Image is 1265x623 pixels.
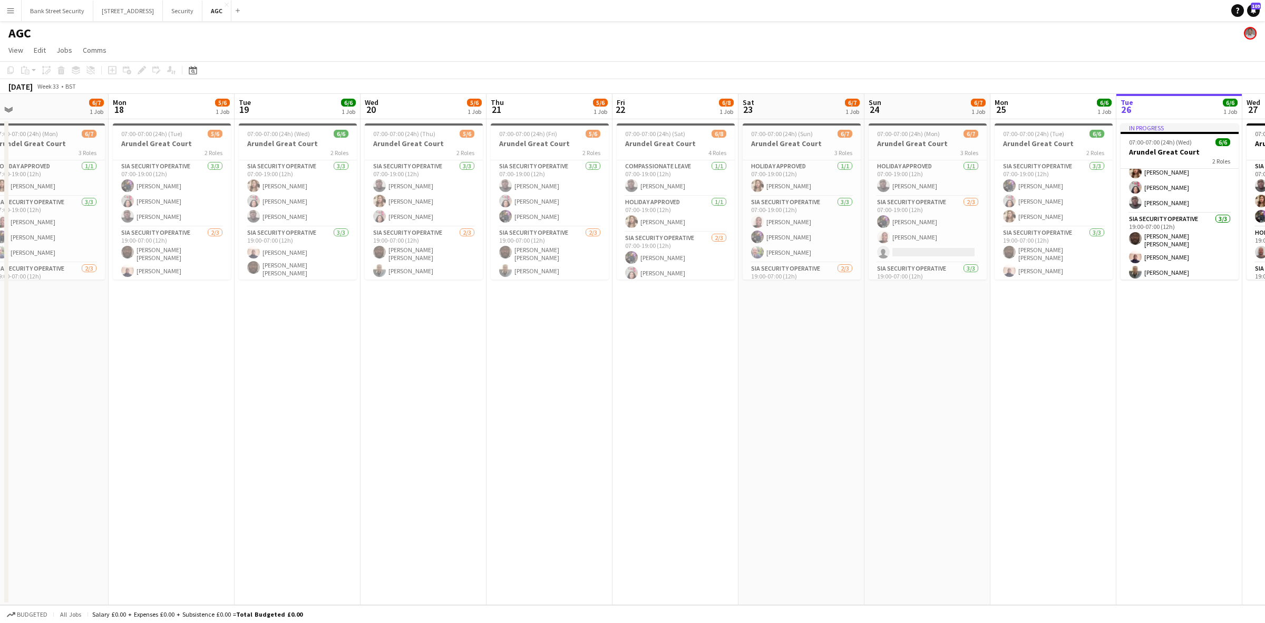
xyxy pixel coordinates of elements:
app-card-role: SIA Security Operative2/307:00-19:00 (12h)[PERSON_NAME][PERSON_NAME] [617,232,735,299]
app-job-card: 07:00-07:00 (24h) (Wed)6/6Arundel Great Court2 RolesSIA Security Operative3/307:00-19:00 (12h)[PE... [239,123,357,280]
div: 1 Job [216,108,229,116]
span: 07:00-07:00 (24h) (Sat) [625,130,685,138]
span: 6/7 [845,99,860,107]
div: 1 Job [1097,108,1111,116]
h3: Arundel Great Court [743,139,861,148]
app-card-role: SIA Security Operative2/319:00-07:00 (12h)[PERSON_NAME] [PERSON_NAME][PERSON_NAME] [365,227,483,296]
app-card-role: SIA Security Operative3/307:00-19:00 (12h)[PERSON_NAME][PERSON_NAME][PERSON_NAME] [1121,147,1239,213]
div: 1 Job [845,108,859,116]
span: Tue [1121,98,1133,107]
app-card-role: SIA Security Operative2/319:00-07:00 (12h)[PERSON_NAME] [PERSON_NAME][PERSON_NAME] [491,227,609,296]
span: 4 Roles [708,149,726,157]
div: 1 Job [468,108,481,116]
app-job-card: 07:00-07:00 (24h) (Sun)6/7Arundel Great Court3 RolesHoliday Approved1/107:00-19:00 (12h)[PERSON_N... [743,123,861,280]
app-card-role: SIA Security Operative3/319:00-07:00 (12h)[PERSON_NAME][PERSON_NAME] [PERSON_NAME] [239,227,357,296]
div: 1 Job [1223,108,1237,116]
span: 2 Roles [456,149,474,157]
a: 109 [1247,4,1260,17]
span: 6/6 [334,130,348,138]
app-card-role: SIA Security Operative3/319:00-07:00 (12h)[PERSON_NAME] [PERSON_NAME][PERSON_NAME] [995,227,1113,296]
span: 6/8 [712,130,726,138]
h1: AGC [8,25,31,41]
h3: Arundel Great Court [995,139,1113,148]
span: Wed [1247,98,1260,107]
app-card-role: SIA Security Operative3/307:00-19:00 (12h)[PERSON_NAME][PERSON_NAME][PERSON_NAME] [743,196,861,263]
span: 6/6 [1089,130,1104,138]
span: 22 [615,103,625,116]
a: Edit [30,43,50,57]
span: 23 [741,103,754,116]
app-user-avatar: Charles Sandalo [1244,27,1257,40]
span: 109 [1251,3,1261,9]
span: 6/6 [1223,99,1238,107]
span: 3 Roles [79,149,96,157]
span: Tue [239,98,251,107]
div: 1 Job [90,108,103,116]
button: [STREET_ADDRESS] [93,1,163,21]
a: Jobs [52,43,76,57]
span: 2 Roles [582,149,600,157]
span: 24 [867,103,881,116]
div: 1 Job [971,108,985,116]
div: In progress07:00-07:00 (24h) (Wed)6/6Arundel Great Court2 RolesSIA Security Operative3/307:00-19:... [1121,123,1239,280]
span: 2 Roles [1212,157,1230,165]
span: Jobs [56,45,72,55]
a: Comms [79,43,111,57]
div: BST [65,82,76,90]
app-card-role: SIA Security Operative3/307:00-19:00 (12h)[PERSON_NAME][PERSON_NAME][PERSON_NAME] [239,160,357,227]
h3: Arundel Great Court [113,139,231,148]
span: 6/8 [719,99,734,107]
span: 2 Roles [205,149,222,157]
span: 07:00-07:00 (24h) (Wed) [1129,138,1192,146]
app-card-role: SIA Security Operative3/307:00-19:00 (12h)[PERSON_NAME][PERSON_NAME][PERSON_NAME] [995,160,1113,227]
app-card-role: SIA Security Operative3/307:00-19:00 (12h)[PERSON_NAME][PERSON_NAME][PERSON_NAME] [491,160,609,227]
div: 07:00-07:00 (24h) (Mon)6/7Arundel Great Court3 RolesHoliday Approved1/107:00-19:00 (12h)[PERSON_N... [869,123,987,280]
app-card-role: Compassionate Leave1/107:00-19:00 (12h)[PERSON_NAME] [617,160,735,196]
span: 5/6 [467,99,482,107]
span: 5/6 [215,99,230,107]
app-card-role: SIA Security Operative2/319:00-07:00 (12h) [743,263,861,329]
h3: Arundel Great Court [491,139,609,148]
span: 5/6 [460,130,474,138]
app-job-card: 07:00-07:00 (24h) (Thu)5/6Arundel Great Court2 RolesSIA Security Operative3/307:00-19:00 (12h)[PE... [365,123,483,280]
span: All jobs [58,610,83,618]
span: Week 33 [35,82,61,90]
span: 3 Roles [960,149,978,157]
span: 6/7 [838,130,852,138]
div: Salary £0.00 + Expenses £0.00 + Subsistence £0.00 = [92,610,303,618]
span: Total Budgeted £0.00 [236,610,303,618]
div: 1 Job [719,108,733,116]
span: 2 Roles [330,149,348,157]
app-card-role: Holiday Approved1/107:00-19:00 (12h)[PERSON_NAME] [617,196,735,232]
span: 25 [993,103,1008,116]
app-card-role: SIA Security Operative3/319:00-07:00 (12h)[PERSON_NAME] [PERSON_NAME][PERSON_NAME][PERSON_NAME] [1121,213,1239,283]
span: Edit [34,45,46,55]
div: In progress [1121,123,1239,132]
span: View [8,45,23,55]
app-card-role: Holiday Approved1/107:00-19:00 (12h)[PERSON_NAME] [869,160,987,196]
span: Sun [869,98,881,107]
app-job-card: 07:00-07:00 (24h) (Tue)6/6Arundel Great Court2 RolesSIA Security Operative3/307:00-19:00 (12h)[PE... [995,123,1113,280]
a: View [4,43,27,57]
app-card-role: SIA Security Operative2/319:00-07:00 (12h)[PERSON_NAME] [PERSON_NAME][PERSON_NAME] [113,227,231,296]
span: Mon [113,98,126,107]
div: 1 Job [593,108,607,116]
span: 5/6 [593,99,608,107]
h3: Arundel Great Court [617,139,735,148]
app-job-card: 07:00-07:00 (24h) (Fri)5/6Arundel Great Court2 RolesSIA Security Operative3/307:00-19:00 (12h)[PE... [491,123,609,280]
span: 07:00-07:00 (24h) (Tue) [1003,130,1064,138]
span: 07:00-07:00 (24h) (Thu) [373,130,435,138]
span: 6/7 [82,130,96,138]
h3: Arundel Great Court [1121,147,1239,157]
span: 18 [111,103,126,116]
app-job-card: 07:00-07:00 (24h) (Tue)5/6Arundel Great Court2 RolesSIA Security Operative3/307:00-19:00 (12h)[PE... [113,123,231,280]
span: 21 [489,103,504,116]
span: 6/6 [1215,138,1230,146]
button: AGC [202,1,231,21]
